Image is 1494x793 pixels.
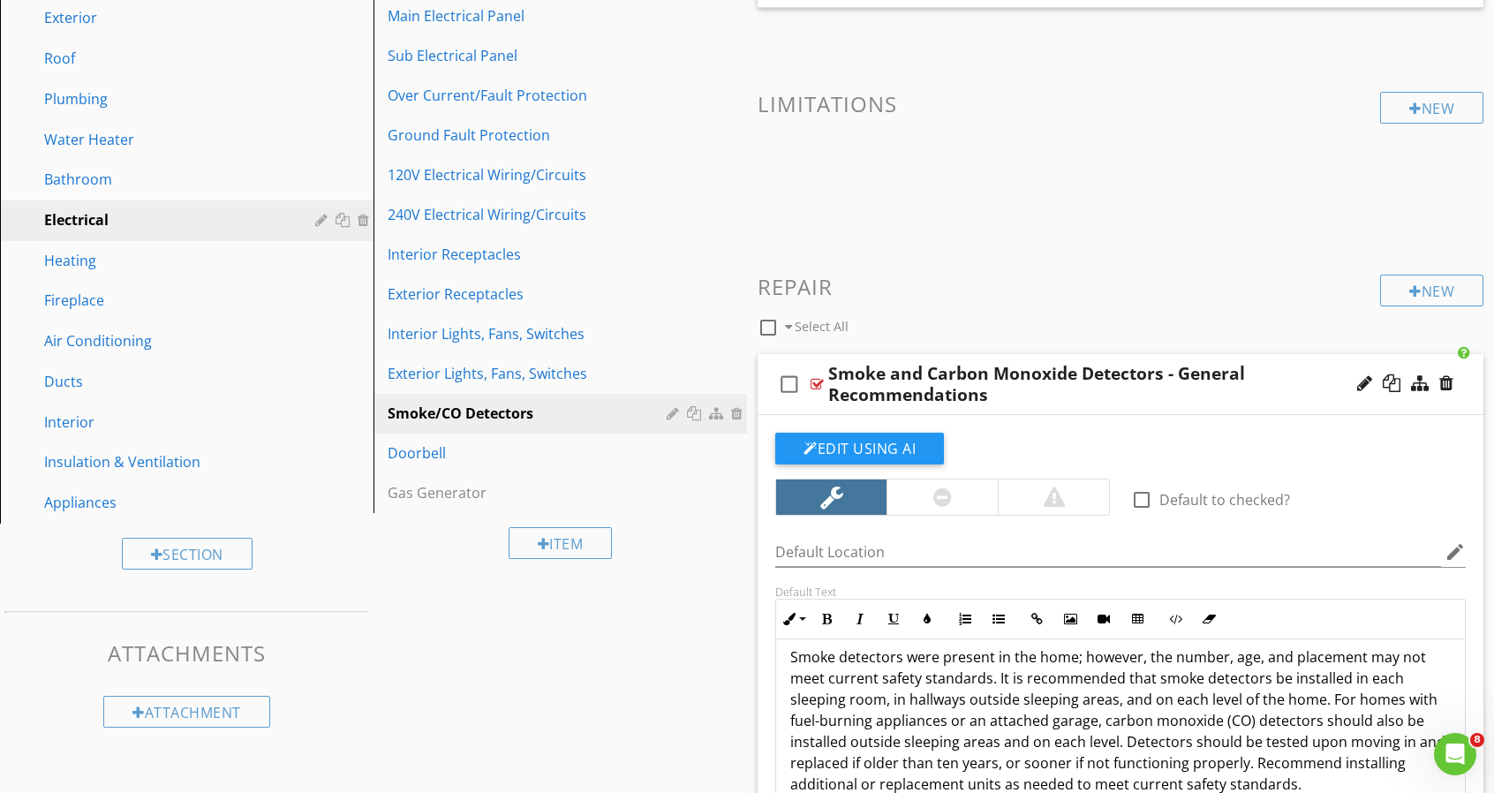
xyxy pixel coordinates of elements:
button: Inline Style [776,602,810,636]
input: Default Location [775,538,1441,567]
button: Insert Table [1120,602,1154,636]
h3: Limitations [758,92,1483,116]
div: Exterior [44,7,290,28]
button: Underline (Ctrl+U) [877,602,910,636]
div: Ducts [44,371,290,392]
label: Default to checked? [1159,491,1290,509]
div: Interior Receptacles [388,244,672,265]
iframe: Intercom live chat [1434,733,1476,775]
div: Heating [44,250,290,271]
div: Electrical [44,209,290,230]
button: Edit Using AI [775,433,944,464]
div: Over Current/Fault Protection [388,85,672,106]
div: Bathroom [44,169,290,190]
div: Main Electrical Panel [388,5,672,26]
div: Gas Generator [388,482,672,503]
i: check_box_outline_blank [775,363,804,405]
button: Clear Formatting [1192,602,1226,636]
button: Italic (Ctrl+I) [843,602,877,636]
div: Insulation & Ventilation [44,451,290,472]
h3: Repair [758,275,1483,298]
button: Bold (Ctrl+B) [810,602,843,636]
div: Smoke/CO Detectors [388,403,672,424]
span: 8 [1470,733,1484,747]
i: edit [1445,541,1466,563]
div: Exterior Lights, Fans, Switches [388,363,672,384]
button: Ordered List [948,602,982,636]
div: Appliances [44,492,290,513]
div: Item [509,527,613,559]
div: 240V Electrical Wiring/Circuits [388,204,672,225]
div: New [1380,275,1483,306]
button: Insert Video [1087,602,1120,636]
div: Doorbell [388,442,672,464]
div: Attachment [103,696,270,728]
div: Exterior Receptacles [388,283,672,305]
button: Code View [1158,602,1192,636]
button: Colors [910,602,944,636]
button: Insert Link (Ctrl+K) [1020,602,1053,636]
div: Section [122,538,253,570]
span: Select All [795,318,849,335]
div: Air Conditioning [44,330,290,351]
div: Water Heater [44,129,290,150]
div: Plumbing [44,88,290,110]
div: Smoke and Carbon Monoxide Detectors - General Recommendations [828,363,1347,405]
div: New [1380,92,1483,124]
div: Interior [44,412,290,433]
div: Sub Electrical Panel [388,45,672,66]
div: Default Text [775,585,1466,599]
div: Fireplace [44,290,290,311]
div: 120V Electrical Wiring/Circuits [388,164,672,185]
button: Unordered List [982,602,1015,636]
div: Interior Lights, Fans, Switches [388,323,672,344]
div: Roof [44,48,290,69]
div: Ground Fault Protection [388,125,672,146]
